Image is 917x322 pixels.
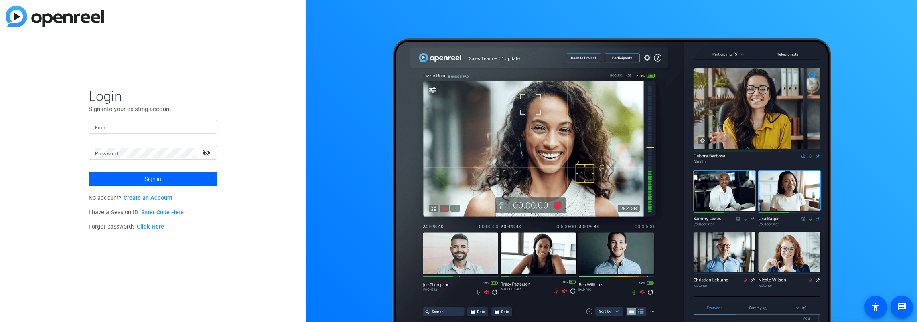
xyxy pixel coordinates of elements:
a: Create an Account [124,195,172,201]
mat-icon: visibility_off [198,147,217,159]
mat-icon: message [897,302,907,312]
span: No account? [89,195,172,201]
img: blue-gradient.svg [6,6,104,27]
p: Sign into your existing account. [89,105,217,113]
span: Forgot password? [89,223,164,230]
a: Click Here [137,223,164,230]
mat-icon: accessibility [871,302,880,312]
a: Enter Code Here [141,209,184,216]
mat-label: Password [95,151,118,157]
button: Sign in [89,172,217,186]
mat-label: Email [95,125,108,131]
span: Sign in [145,169,161,189]
span: Login [89,88,217,105]
input: Enter Email Address [95,122,211,132]
span: I have a Session ID. [89,209,184,216]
